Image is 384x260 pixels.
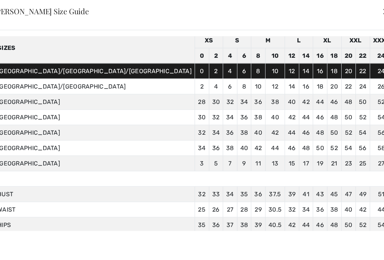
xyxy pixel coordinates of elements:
td: 18 [313,79,327,94]
td: 6 [223,79,237,94]
td: 50 [356,94,370,110]
td: 30 [209,94,223,110]
td: 12 [285,63,299,79]
td: L [285,33,313,48]
td: 46 [313,110,327,125]
td: 52 [341,125,356,140]
td: 46 [327,94,341,110]
td: 54 [341,140,356,156]
td: 6 [237,63,251,79]
td: 38 [223,140,237,156]
span: 37.5 [269,190,281,197]
span: 28 [240,206,248,213]
td: 24 [356,79,370,94]
td: 56 [356,140,370,156]
span: 39 [288,190,296,197]
td: 40 [237,140,251,156]
td: XS [195,33,223,48]
span: 42 [359,206,367,213]
td: 40 [265,110,285,125]
span: 34 [302,206,310,213]
td: 44 [265,140,285,156]
td: 42 [251,140,265,156]
span: 49 [359,190,367,197]
td: 15 [285,156,299,171]
td: 2 [195,79,209,94]
td: 14 [285,79,299,94]
td: 34 [223,110,237,125]
span: 46 [316,221,324,228]
span: 38 [330,206,338,213]
span: 33 [212,190,220,197]
td: 38 [265,94,285,110]
td: 48 [327,110,341,125]
td: 20 [341,48,356,63]
span: Help [17,5,33,12]
span: 38 [240,221,248,228]
span: 26 [212,206,220,213]
td: 44 [285,125,299,140]
td: 25 [356,156,370,171]
span: 36 [254,190,262,197]
span: 42 [288,221,296,228]
td: 4 [223,63,237,79]
td: 48 [313,125,327,140]
td: 9 [237,156,251,171]
td: 18 [327,63,341,79]
span: 35 [198,221,206,228]
span: 30.5 [268,206,282,213]
td: 32 [195,125,209,140]
td: 52 [356,110,370,125]
span: 32 [288,206,296,213]
span: 37 [226,221,234,228]
td: 40 [285,94,299,110]
td: 44 [313,94,327,110]
td: 18 [327,48,341,63]
td: 10 [265,48,285,63]
td: 14 [299,48,313,63]
span: 32 [198,190,205,197]
td: 22 [341,79,356,94]
td: 2 [209,48,223,63]
td: 48 [299,140,313,156]
td: 22 [356,63,370,79]
td: M [251,33,285,48]
td: 54 [356,125,370,140]
td: 28 [195,94,209,110]
td: 8 [251,48,265,63]
td: 19 [313,156,327,171]
td: 40 [251,125,265,140]
span: 27 [227,206,234,213]
td: S [223,33,251,48]
td: 22 [356,48,370,63]
td: 36 [237,110,251,125]
td: 4 [223,48,237,63]
span: 41 [303,190,309,197]
td: 4 [209,79,223,94]
span: 48 [330,221,338,228]
span: 52 [359,221,367,228]
span: 36 [212,221,220,228]
td: 46 [285,140,299,156]
td: 12 [265,79,285,94]
td: 13 [265,156,285,171]
td: 16 [313,48,327,63]
td: 30 [195,110,209,125]
td: 10 [265,63,285,79]
td: 36 [223,125,237,140]
span: 40 [345,206,352,213]
td: 34 [209,125,223,140]
td: 42 [265,125,285,140]
td: 8 [237,79,251,94]
td: 20 [327,79,341,94]
span: 45 [330,190,338,197]
td: 36 [209,140,223,156]
td: 8 [251,63,265,79]
td: 7 [223,156,237,171]
td: 42 [285,110,299,125]
td: 11 [251,156,265,171]
td: 50 [313,140,327,156]
td: 0 [195,48,209,63]
span: 40.5 [268,221,282,228]
td: 16 [313,63,327,79]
